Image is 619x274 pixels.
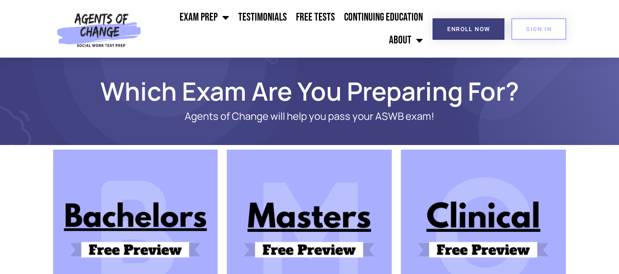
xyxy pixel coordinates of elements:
a: SIGN IN [511,18,566,40]
p: Agents of Change will help you pass your ASWB exam! [85,111,534,122]
a: Free Tests [291,6,340,29]
nav: Menu [145,6,428,52]
h1: Which Exam Are You Preparing For? [49,81,571,102]
a: Continuing Education [340,6,427,29]
a: About [384,29,427,52]
span: Enroll Now [447,26,490,32]
a: Testimonials [234,6,291,29]
a: Exam Prep [175,6,234,29]
span: SIGN IN [526,26,552,32]
a: Enroll Now [433,18,504,40]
